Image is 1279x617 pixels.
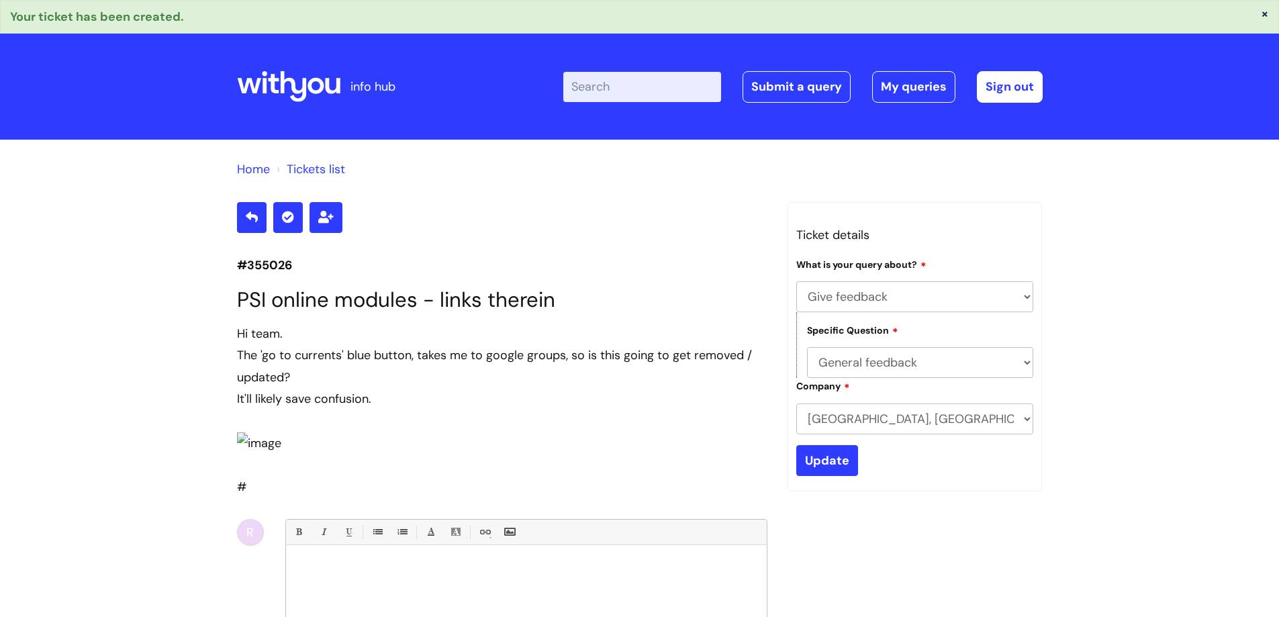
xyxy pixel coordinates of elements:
a: Underline(Ctrl-U) [340,524,357,540]
a: Font Color [422,524,439,540]
li: Tickets list [273,158,345,180]
p: info hub [350,76,395,97]
a: Tickets list [287,161,345,177]
a: Home [237,161,270,177]
label: Company [796,379,850,392]
div: R [237,519,264,546]
div: The 'go to currents' blue button, takes me to google groups, so is this going to get removed / up... [237,344,767,388]
div: # [237,323,767,497]
a: Submit a query [743,71,851,102]
a: Bold (Ctrl-B) [290,524,307,540]
input: Update [796,445,858,476]
a: • Unordered List (Ctrl-Shift-7) [369,524,385,540]
a: Italic (Ctrl-I) [315,524,332,540]
a: Insert Image... [501,524,518,540]
div: Hi team. [237,323,767,344]
a: Link [476,524,493,540]
a: 1. Ordered List (Ctrl-Shift-8) [393,524,410,540]
li: Solution home [237,158,270,180]
button: × [1261,7,1269,19]
img: image [237,432,281,454]
div: It'll likely save confusion. [237,388,767,410]
a: Sign out [977,71,1043,102]
label: Specific Question [807,323,898,336]
label: What is your query about? [796,257,927,271]
h1: PSI online modules - links therein [237,287,767,312]
div: | - [563,71,1043,102]
a: Back Color [447,524,464,540]
input: Search [563,72,721,101]
p: #355026 [237,254,767,276]
a: My queries [872,71,955,102]
h3: Ticket details [796,224,1034,246]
